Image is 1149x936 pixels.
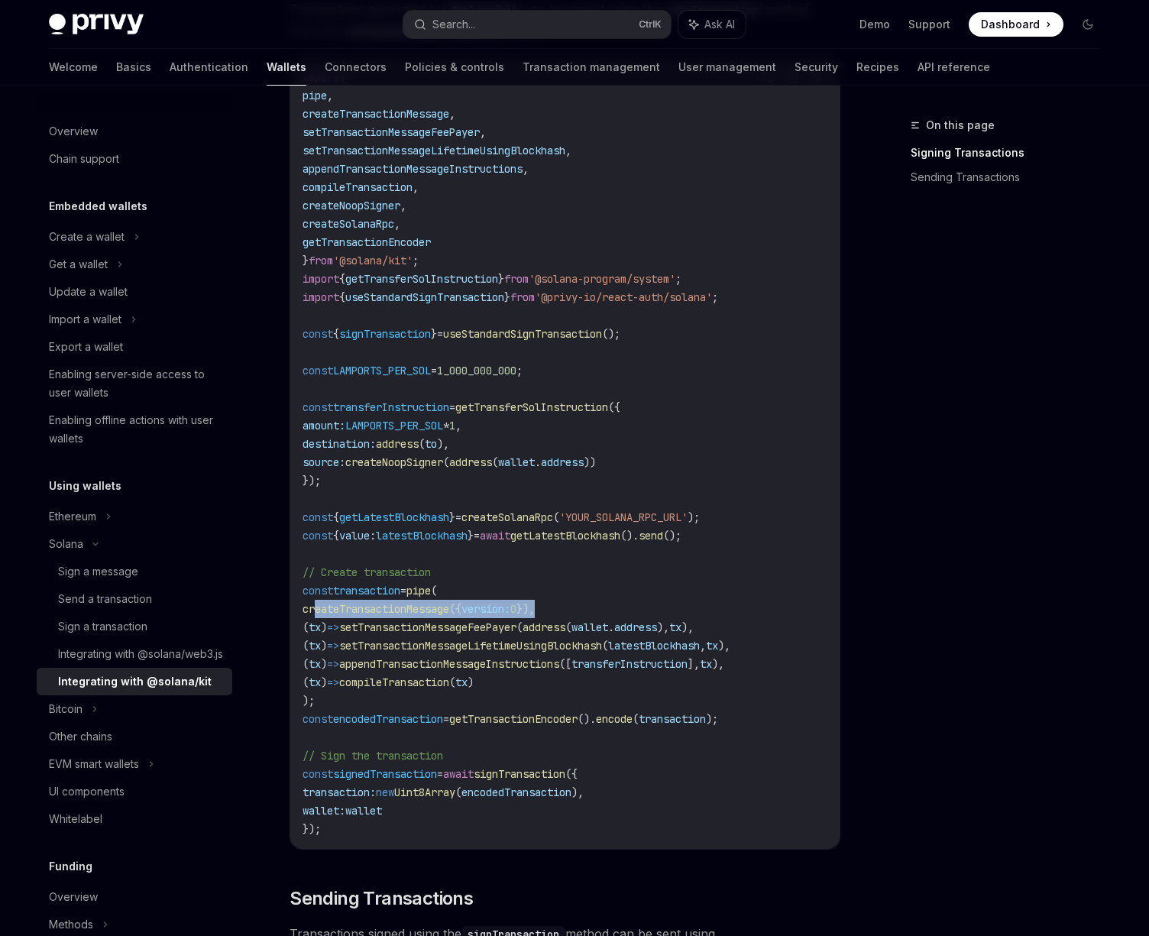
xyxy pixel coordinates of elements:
[58,645,223,663] div: Integrating with @solana/web3.js
[303,749,443,763] span: // Sign the transaction
[49,49,98,86] a: Welcome
[58,590,152,608] div: Send a transaction
[596,712,633,726] span: encode
[49,857,92,876] h5: Funding
[303,235,431,249] span: getTransactionEncoder
[333,400,449,414] span: transferInstruction
[510,602,516,616] span: 0
[455,675,468,689] span: tx
[339,272,345,286] span: {
[461,602,510,616] span: version:
[37,558,232,585] a: Sign a message
[918,49,990,86] a: API reference
[303,272,339,286] span: import
[37,668,232,695] a: Integrating with @solana/kit
[406,584,431,598] span: pipe
[37,613,232,640] a: Sign a transaction
[688,510,700,524] span: );
[669,620,681,634] span: tx
[303,400,333,414] span: const
[480,125,486,139] span: ,
[419,437,425,451] span: (
[678,49,776,86] a: User management
[529,272,675,286] span: '@solana-program/system'
[303,822,321,836] span: });
[37,723,232,750] a: Other chains
[553,510,559,524] span: (
[327,620,339,634] span: =>
[704,17,735,32] span: Ask AI
[376,437,419,451] span: address
[700,657,712,671] span: tx
[303,254,309,267] span: }
[333,712,443,726] span: encodedTransaction
[639,18,662,31] span: Ctrl K
[608,639,700,653] span: latestBlockhash
[712,657,724,671] span: ),
[321,657,327,671] span: )
[327,657,339,671] span: =>
[639,529,663,542] span: send
[37,406,232,452] a: Enabling offline actions with user wallets
[345,272,498,286] span: getTransferSolInstruction
[49,150,119,168] div: Chain support
[633,712,639,726] span: (
[290,886,473,911] span: Sending Transactions
[498,272,504,286] span: }
[37,361,232,406] a: Enabling server-side access to user wallets
[327,89,333,102] span: ,
[437,364,516,377] span: 1_000_000_000
[49,700,83,718] div: Bitcoin
[345,419,443,432] span: LAMPORTS_PER_SOL
[523,162,529,176] span: ,
[449,455,492,469] span: address
[333,510,339,524] span: {
[510,529,620,542] span: getLatestBlockhash
[443,712,449,726] span: =
[49,14,144,35] img: dark logo
[303,327,333,341] span: const
[498,455,535,469] span: wallet
[449,419,455,432] span: 1
[303,419,345,432] span: amount:
[303,455,345,469] span: source:
[303,364,333,377] span: const
[333,529,339,542] span: {
[339,327,431,341] span: signTransaction
[449,602,461,616] span: ({
[376,529,468,542] span: latestBlockhash
[688,657,700,671] span: ],
[523,620,565,634] span: address
[657,620,669,634] span: ),
[339,510,449,524] span: getLatestBlockhash
[49,755,139,773] div: EVM smart wallets
[321,675,327,689] span: )
[58,562,138,581] div: Sign a message
[303,804,345,818] span: wallet:
[461,785,571,799] span: encodedTransaction
[49,782,125,801] div: UI components
[49,122,98,141] div: Overview
[49,888,98,906] div: Overview
[443,767,474,781] span: await
[49,727,112,746] div: Other chains
[480,529,510,542] span: await
[856,49,899,86] a: Recipes
[911,165,1112,189] a: Sending Transactions
[370,529,376,542] span: :
[571,785,584,799] span: ),
[49,477,121,495] h5: Using wallets
[602,639,608,653] span: (
[116,49,151,86] a: Basics
[327,639,339,653] span: =>
[706,639,718,653] span: tx
[437,767,443,781] span: =
[37,278,232,306] a: Update a wallet
[535,290,712,304] span: '@privy-io/react-auth/solana'
[455,510,461,524] span: =
[400,199,406,212] span: ,
[37,585,232,613] a: Send a transaction
[859,17,890,32] a: Demo
[333,364,431,377] span: LAMPORTS_PER_SOL
[303,125,480,139] span: setTransactionMessageFeePayer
